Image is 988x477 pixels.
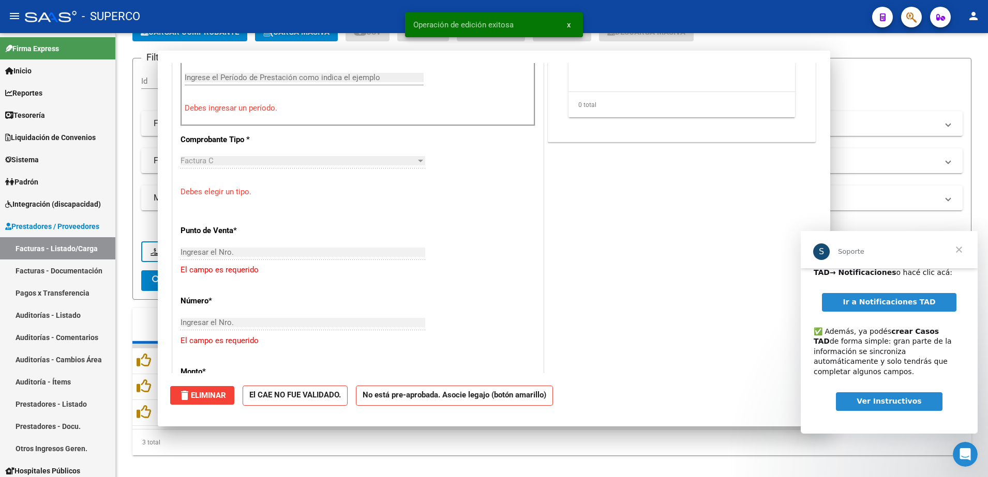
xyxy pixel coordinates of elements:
span: Reportes [5,87,42,99]
div: 3 total [132,429,971,455]
p: El campo es requerido [181,335,535,347]
span: Eliminar [178,391,226,400]
span: CSV [354,27,381,37]
span: Padrón [5,176,38,188]
span: Liquidación de Convenios [5,132,96,143]
mat-panel-title: FILTROS DE INTEGRACION [154,155,938,166]
span: Sistema [5,154,39,165]
strong: No está pre-aprobada. Asocie legajo (botón amarillo) [356,386,553,406]
span: Firma Express [5,43,59,54]
span: - SUPERCO [82,5,140,28]
p: Monto [181,366,287,378]
span: Inicio [5,65,32,76]
div: ​ [13,184,164,205]
p: Punto de Venta [181,225,287,237]
span: Factura C [181,156,214,165]
span: Prestadores / Proveedores [5,221,99,232]
iframe: Intercom live chat mensaje [801,231,978,434]
span: Conf. no pedidas [151,247,229,256]
span: Integración (discapacidad) [5,198,101,210]
button: Eliminar [170,386,234,405]
mat-icon: delete [178,389,191,402]
strong: El CAE NO FUE VALIDADO. [243,386,348,406]
span: x [567,20,571,29]
p: Debes ingresar un período. [185,102,531,114]
mat-icon: menu [8,10,21,22]
span: Operación de edición exitosa [413,20,514,30]
span: Buscar Comprobante [151,276,253,285]
iframe: Intercom live chat [953,442,978,467]
h3: Filtros [141,50,177,65]
button: x [559,16,579,34]
p: Debes elegir un tipo. [181,186,535,198]
mat-panel-title: MAS FILTROS [154,192,938,204]
mat-icon: person [967,10,980,22]
p: El campo es requerido [181,264,535,276]
span: Hospitales Públicos [5,465,80,476]
span: Tesorería [5,110,45,121]
mat-icon: search [151,274,163,286]
mat-panel-title: FILTROS DEL COMPROBANTE [154,118,938,129]
p: Comprobante Tipo * [181,134,287,146]
div: 0 total [568,92,795,118]
h4: - filtros rápidos Integración - [141,222,963,233]
p: Número [181,295,287,307]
